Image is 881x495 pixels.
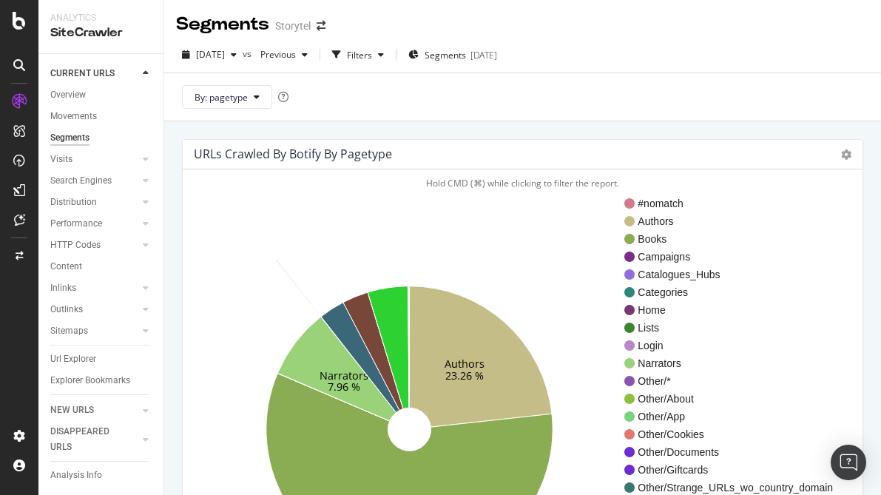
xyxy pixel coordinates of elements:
[50,403,94,418] div: NEW URLS
[638,480,833,495] span: Other/Strange_URLs_wo_country_domain
[470,49,497,61] div: [DATE]
[176,43,243,67] button: [DATE]
[50,373,153,388] a: Explorer Bookmarks
[425,49,466,61] span: Segments
[50,468,153,483] a: Analysis Info
[50,66,115,81] div: CURRENT URLS
[50,468,102,483] div: Analysis Info
[50,351,96,367] div: Url Explorer
[50,424,138,455] a: DISAPPEARED URLS
[50,216,138,232] a: Performance
[50,152,138,167] a: Visits
[831,445,866,480] div: Open Intercom Messenger
[50,280,76,296] div: Inlinks
[50,195,138,210] a: Distribution
[50,302,83,317] div: Outlinks
[638,427,833,442] span: Other/Cookies
[638,445,833,459] span: Other/Documents
[50,238,138,253] a: HTTP Codes
[50,216,102,232] div: Performance
[50,259,153,275] a: Content
[176,12,269,37] div: Segments
[50,424,125,455] div: DISAPPEARED URLS
[50,195,97,210] div: Distribution
[254,43,314,67] button: Previous
[50,259,82,275] div: Content
[50,109,97,124] div: Movements
[638,462,833,477] span: Other/Giftcards
[638,196,833,211] span: #nomatch
[638,285,833,300] span: Categories
[194,144,392,164] h4: URLs Crawled By Botify By pagetype
[254,48,296,61] span: Previous
[638,303,833,317] span: Home
[50,152,72,167] div: Visits
[402,43,503,67] button: Segments[DATE]
[347,49,372,61] div: Filters
[50,280,138,296] a: Inlinks
[320,368,368,382] text: Narrators
[196,48,225,61] span: 2025 Sep. 11th
[638,232,833,246] span: Books
[50,66,138,81] a: CURRENT URLS
[50,173,112,189] div: Search Engines
[841,149,851,160] i: Options
[638,338,833,353] span: Login
[182,85,272,109] button: By: pagetype
[638,374,833,388] span: Other/*
[50,130,90,146] div: Segments
[50,24,152,41] div: SiteCrawler
[638,409,833,424] span: Other/App
[638,356,833,371] span: Narrators
[317,21,325,31] div: arrow-right-arrow-left
[50,87,86,103] div: Overview
[50,351,153,367] a: Url Explorer
[50,173,138,189] a: Search Engines
[426,177,619,189] span: Hold CMD (⌘) while clicking to filter the report.
[50,373,130,388] div: Explorer Bookmarks
[445,357,485,371] text: Authors
[638,320,833,335] span: Lists
[50,323,88,339] div: Sitemaps
[50,323,138,339] a: Sitemaps
[50,109,153,124] a: Movements
[638,249,833,264] span: Campaigns
[638,391,833,406] span: Other/About
[328,380,360,394] text: 7.96 %
[50,403,138,418] a: NEW URLS
[50,302,138,317] a: Outlinks
[195,91,248,104] span: By: pagetype
[50,130,153,146] a: Segments
[326,43,390,67] button: Filters
[50,238,101,253] div: HTTP Codes
[638,267,833,282] span: Catalogues_Hubs
[638,214,833,229] span: Authors
[445,368,484,383] text: 23.26 %
[275,18,311,33] div: Storytel
[243,47,254,60] span: vs
[50,87,153,103] a: Overview
[50,12,152,24] div: Analytics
